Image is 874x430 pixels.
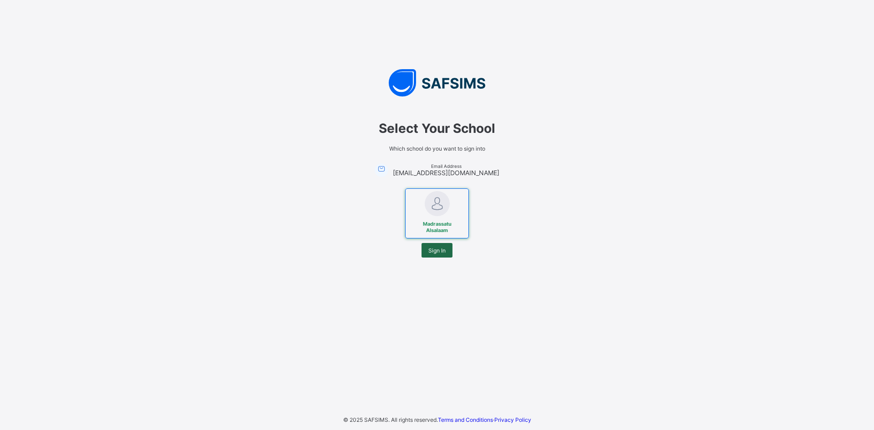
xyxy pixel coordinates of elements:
img: Madrassatu Alsalaam [425,191,450,216]
a: Terms and Conditions [438,416,493,423]
span: Sign In [428,247,446,254]
span: Select Your School [310,121,564,136]
span: Which school do you want to sign into [310,145,564,152]
span: © 2025 SAFSIMS. All rights reserved. [343,416,438,423]
span: Email Address [393,163,499,169]
span: Madrassatu Alsalaam [409,218,465,236]
img: SAFSIMS Logo [300,69,574,96]
a: Privacy Policy [494,416,531,423]
span: · [438,416,531,423]
span: [EMAIL_ADDRESS][DOMAIN_NAME] [393,169,499,177]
